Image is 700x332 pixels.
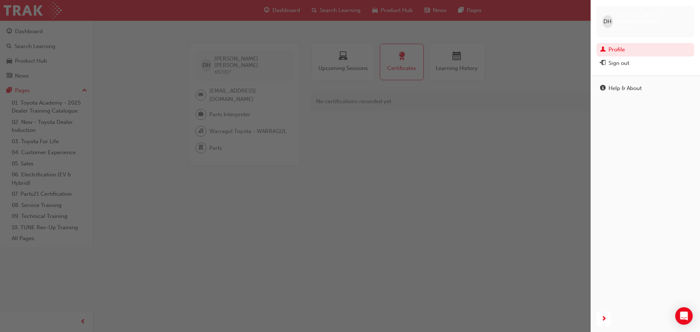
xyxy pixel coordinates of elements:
[596,43,694,56] a: Profile
[596,82,694,95] a: Help & About
[603,17,611,26] span: DH
[675,307,693,325] div: Open Intercom Messenger
[601,315,607,324] span: next-icon
[608,59,629,67] div: Sign out
[616,12,688,25] span: [PERSON_NAME] [PERSON_NAME]
[596,56,694,70] button: Sign out
[600,47,606,53] span: man-icon
[608,84,642,93] div: Help & About
[600,60,606,67] span: exit-icon
[600,85,606,92] span: info-icon
[616,25,632,31] span: 657107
